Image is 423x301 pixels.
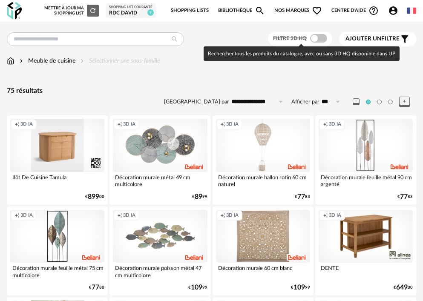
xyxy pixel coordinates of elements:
button: Ajouter unfiltre Filter icon [339,32,416,46]
span: Account Circle icon [388,6,402,16]
div: Shopping List courante [109,5,153,9]
span: Ajouter un [345,36,381,42]
span: 899 [88,194,99,200]
div: DENTE [319,263,413,280]
div: € 83 [295,194,310,200]
span: 3D IA [329,212,341,219]
span: Magnify icon [255,6,265,16]
span: filtre [345,35,400,43]
div: € 99 [188,285,207,290]
label: Afficher par [291,98,319,106]
div: € 80 [89,285,104,290]
span: Heart Outline icon [312,6,322,16]
span: Filter icon [400,34,410,44]
img: svg+xml;base64,PHN2ZyB3aWR0aD0iMTYiIGhlaWdodD0iMTciIHZpZXdCb3g9IjAgMCAxNiAxNyIgZmlsbD0ibm9uZSIgeG... [7,57,14,65]
a: Creation icon 3D IA Décoration murale poisson métal 47 cm multicolore €10999 [109,206,210,295]
span: Creation icon [220,212,225,219]
span: Creation icon [323,121,328,128]
span: 9 [147,9,154,16]
a: Shopping List courante RDC David 9 [109,5,153,16]
div: € 00 [394,285,413,290]
img: OXP [7,2,22,20]
div: Décoration murale feuille métal 75 cm multicolore [10,263,104,280]
a: Creation icon 3D IA Décoration murale feuille métal 75 cm multicolore €7780 [7,206,108,295]
a: Creation icon 3D IA DENTE €64900 [315,206,416,295]
span: 109 [294,285,305,290]
div: € 00 [85,194,104,200]
div: Décoration murale feuille métal 90 cm argenté [319,172,413,189]
span: 3D IA [226,212,239,219]
div: Mettre à jour ma Shopping List [44,5,99,17]
img: svg+xml;base64,PHN2ZyB3aWR0aD0iMTYiIGhlaWdodD0iMTYiIHZpZXdCb3g9IjAgMCAxNiAxNiIgZmlsbD0ibm9uZSIgeG... [18,57,25,65]
div: Décoration murale 60 cm blanc [216,263,310,280]
div: € 83 [397,194,413,200]
span: 3D IA [226,121,239,128]
div: Ilôt De Cuisine Tamula [10,172,104,189]
div: Décoration murale ballon rotin 60 cm naturel [216,172,310,189]
img: fr [407,6,416,15]
div: Décoration murale poisson métal 47 cm multicolore [113,263,207,280]
span: Creation icon [117,121,122,128]
a: Creation icon 3D IA Ilôt De Cuisine Tamula €89900 [7,115,108,204]
div: € 99 [291,285,310,290]
div: € 99 [192,194,207,200]
span: 109 [191,285,202,290]
span: Creation icon [14,212,20,219]
div: Rechercher tous les produits du catalogue, avec ou sans 3D HQ disponible dans UP [204,46,400,61]
span: Creation icon [117,212,122,219]
span: Account Circle icon [388,6,398,16]
span: 77 [297,194,305,200]
span: Help Circle Outline icon [368,6,379,16]
a: Creation icon 3D IA Décoration murale métal 49 cm multicolore €8999 [109,115,210,204]
span: Creation icon [14,121,20,128]
span: 3D IA [20,121,33,128]
a: Creation icon 3D IA Décoration murale ballon rotin 60 cm naturel €7783 [213,115,314,204]
span: 77 [92,285,99,290]
span: Nos marques [274,2,322,20]
span: 3D IA [329,121,341,128]
label: [GEOGRAPHIC_DATA] par [164,98,229,106]
a: Creation icon 3D IA Décoration murale 60 cm blanc €10999 [213,206,314,295]
span: 649 [396,285,408,290]
a: Creation icon 3D IA Décoration murale feuille métal 90 cm argenté €7783 [315,115,416,204]
a: BibliothèqueMagnify icon [218,2,265,20]
span: Filtre 3D HQ [273,36,307,41]
span: 77 [400,194,408,200]
span: Creation icon [323,212,328,219]
div: RDC David [109,10,153,17]
span: 3D IA [123,212,135,219]
a: Shopping Lists [171,2,209,20]
span: Refresh icon [89,9,97,13]
div: Meuble de cuisine [18,57,75,65]
span: Centre d'aideHelp Circle Outline icon [331,6,379,16]
div: 75 résultats [7,86,416,95]
span: 3D IA [20,212,33,219]
span: Creation icon [220,121,225,128]
div: Décoration murale métal 49 cm multicolore [113,172,207,189]
span: 89 [195,194,202,200]
span: 3D IA [123,121,135,128]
